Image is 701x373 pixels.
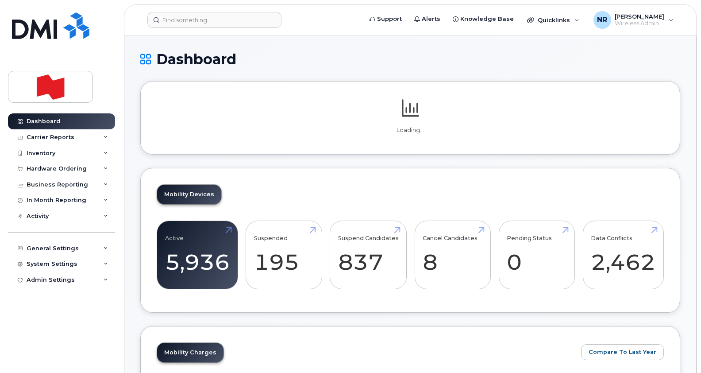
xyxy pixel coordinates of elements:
[507,226,566,284] a: Pending Status 0
[140,51,680,67] h1: Dashboard
[157,343,223,362] a: Mobility Charges
[589,348,656,356] span: Compare To Last Year
[423,226,482,284] a: Cancel Candidates 8
[581,344,664,360] button: Compare To Last Year
[157,185,221,204] a: Mobility Devices
[254,226,314,284] a: Suspended 195
[591,226,655,284] a: Data Conflicts 2,462
[165,226,230,284] a: Active 5,936
[157,126,664,134] p: Loading...
[338,226,399,284] a: Suspend Candidates 837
